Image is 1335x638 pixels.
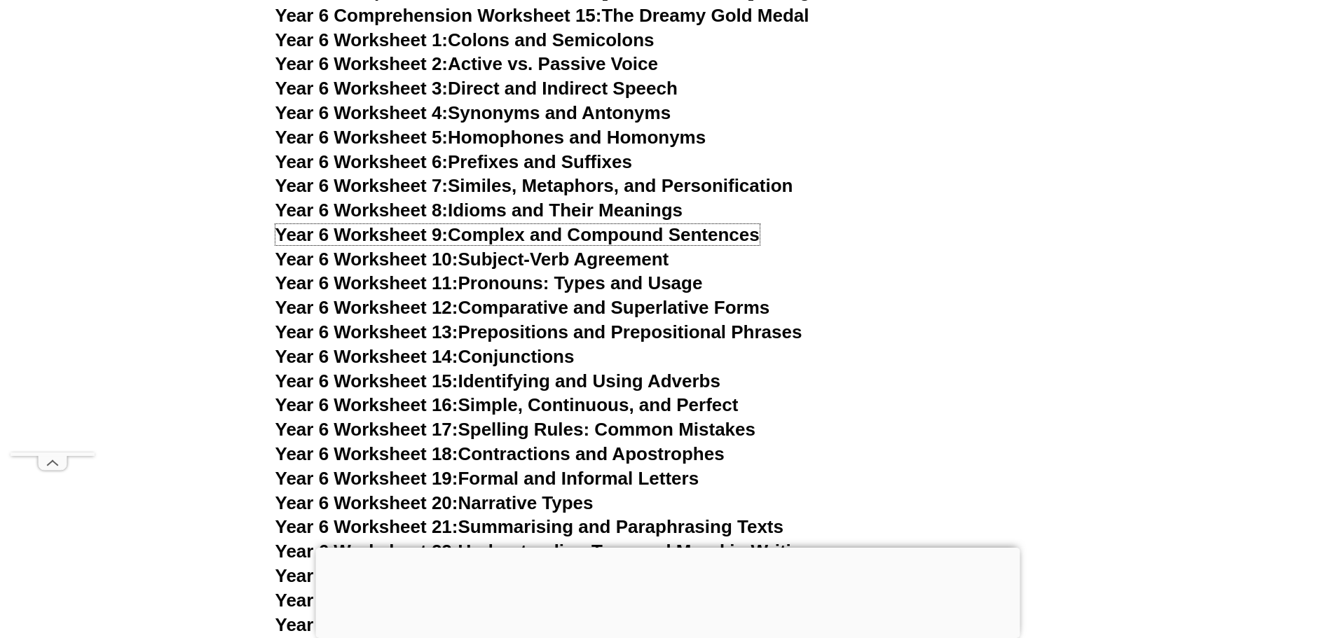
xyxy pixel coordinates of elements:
[275,224,760,245] a: Year 6 Worksheet 9:Complex and Compound Sentences
[275,151,632,172] a: Year 6 Worksheet 6:Prefixes and Suffixes
[275,78,449,99] span: Year 6 Worksheet 3:
[275,53,658,74] a: Year 6 Worksheet 2:Active vs. Passive Voice
[275,78,678,99] a: Year 6 Worksheet 3:Direct and Indirect Speech
[275,370,458,391] span: Year 6 Worksheet 15:
[275,346,575,367] a: Year 6 Worksheet 14:Conjunctions
[275,419,458,440] span: Year 6 Worksheet 17:
[275,224,449,245] span: Year 6 Worksheet 9:
[275,370,720,391] a: Year 6 Worksheet 15:Identifying and Using Adverbs
[275,394,458,415] span: Year 6 Worksheet 16:
[275,151,449,172] span: Year 6 Worksheet 6:
[275,29,449,50] span: Year 6 Worksheet 1:
[275,297,458,318] span: Year 6 Worksheet 12:
[275,5,809,26] a: Year 6 Comprehension Worksheet 15:The Dreamy Gold Medal
[275,102,449,123] span: Year 6 Worksheet 4:
[275,272,703,293] a: Year 6 Worksheet 11:Pronouns: Types and Usage
[275,590,458,611] span: Year 6 Worksheet 24:
[275,443,458,464] span: Year 6 Worksheet 18:
[275,614,458,635] span: Year 6 Worksheet 25:
[275,590,727,611] a: Year 6 Worksheet 24:Persuasive Writing Techniques
[275,443,725,464] a: Year 6 Worksheet 18:Contractions and Apostrophes
[275,419,755,440] a: Year 6 Worksheet 17:Spelling Rules: Common Mistakes
[275,492,458,513] span: Year 6 Worksheet 20:
[275,29,655,50] a: Year 6 Worksheet 1:Colons and Semicolons
[275,541,814,562] a: Year 6 Worksheet 22:Understanding Tone and Mood in Writing
[275,249,669,270] a: Year 6 Worksheet 10:Subject-Verb Agreement
[275,200,683,221] a: Year 6 Worksheet 8:Idioms and Their Meanings
[275,394,739,415] a: Year 6 Worksheet 16:Simple, Continuous, and Perfect
[275,175,449,196] span: Year 6 Worksheet 7:
[275,127,706,148] a: Year 6 Worksheet 5:Homophones and Homonyms
[275,321,458,342] span: Year 6 Worksheet 13:
[275,516,458,537] span: Year 6 Worksheet 21:
[275,321,802,342] a: Year 6 Worksheet 13:Prepositions and Prepositional Phrases
[275,272,458,293] span: Year 6 Worksheet 11:
[275,297,770,318] a: Year 6 Worksheet 12:Comparative and Superlative Forms
[275,541,458,562] span: Year 6 Worksheet 22:
[315,548,1020,634] iframe: Advertisement
[275,516,783,537] a: Year 6 Worksheet 21:Summarising and Paraphrasing Texts
[1102,480,1335,638] iframe: Chat Widget
[275,614,830,635] a: Year 6 Worksheet 25:Using Direct and Indirect Quotes in Writing
[275,565,458,586] span: Year 6 Worksheet 23:
[275,127,449,148] span: Year 6 Worksheet 5:
[275,565,723,586] a: Year 6 Worksheet 23:Alliteration and Onomatopoeia
[275,346,458,367] span: Year 6 Worksheet 14:
[275,468,699,489] a: Year 6 Worksheet 19:Formal and Informal Letters
[275,102,671,123] a: Year 6 Worksheet 4:Synonyms and Antonyms
[275,468,458,489] span: Year 6 Worksheet 19:
[275,5,602,26] span: Year 6 Comprehension Worksheet 15:
[275,249,458,270] span: Year 6 Worksheet 10:
[275,492,594,513] a: Year 6 Worksheet 20:Narrative Types
[275,175,793,196] a: Year 6 Worksheet 7:Similes, Metaphors, and Personification
[275,200,449,221] span: Year 6 Worksheet 8:
[11,32,95,452] iframe: Advertisement
[275,53,449,74] span: Year 6 Worksheet 2:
